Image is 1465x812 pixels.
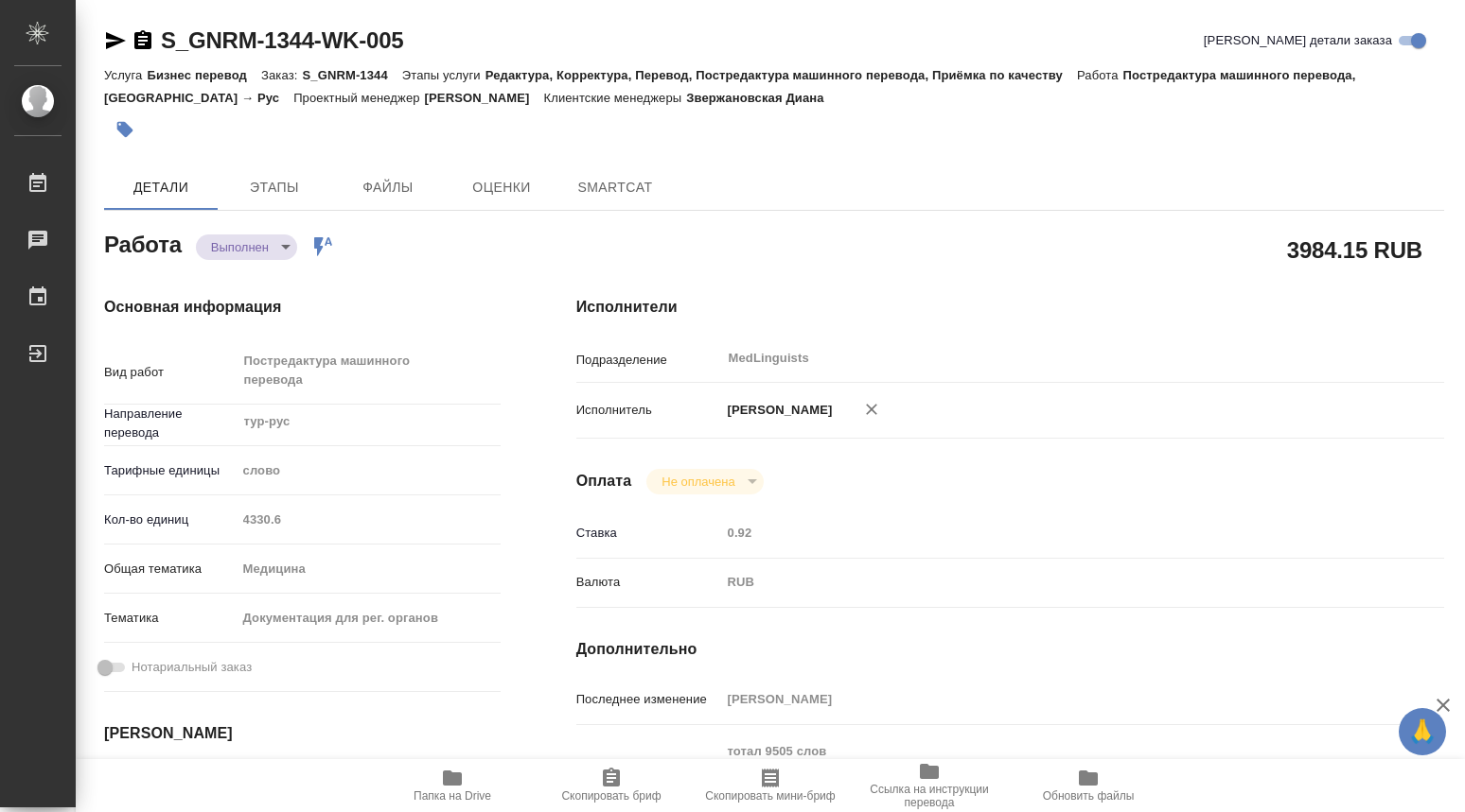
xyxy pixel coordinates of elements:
input: Пустое поле [721,519,1372,546]
p: Работа [1077,68,1123,82]
p: S_GNRM-1344 [302,68,401,82]
p: Последнее изменение [576,690,721,709]
p: Исполнитель [576,401,721,420]
button: Папка на Drive [373,759,532,812]
span: Ссылка на инструкции перевода [861,783,997,809]
span: Файлы [343,176,433,199]
p: Кол-во единиц [104,510,237,529]
input: Пустое поле [237,506,501,533]
p: Заказ: [261,68,302,82]
h4: Исполнители [576,296,1444,319]
p: Проектный менеджер [293,91,424,105]
span: Нотариальный заказ [132,658,252,677]
button: Скопировать ссылку для ЯМессенджера [104,29,127,52]
p: Валюта [576,573,721,592]
div: Документация для рег. органов [237,602,501,634]
span: Скопировать бриф [561,789,661,803]
h4: Основная информация [104,296,501,319]
input: Пустое поле [721,685,1372,713]
p: Общая тематика [104,560,237,579]
div: Выполнен [196,234,297,260]
button: Удалить исполнителя [851,389,892,430]
p: Ставка [576,524,721,543]
p: Звержановская Диана [686,91,838,105]
span: SmartCat [570,176,661,199]
button: Выполнен [205,239,274,255]
div: RUB [721,566,1372,598]
button: Не оплачена [656,474,740,490]
h2: 3984.15 RUB [1287,233,1422,266]
span: [PERSON_NAME] детали заказа [1204,31,1392,50]
p: [PERSON_NAME] [425,91,544,105]
h4: Дополнительно [576,638,1444,661]
p: Направление перевода [104,405,237,442]
h2: Работа [104,226,182,260]
span: Детали [115,176,206,199]
span: Скопировать мини-бриф [705,789,835,803]
p: Редактура, Корректура, Перевод, Постредактура машинного перевода, Приёмка по качеству [485,68,1077,82]
p: Вид работ [104,363,237,382]
p: [PERSON_NAME] [721,401,833,420]
p: Подразделение [576,351,721,370]
div: Выполнен [646,469,763,494]
span: Обновить файлы [1043,789,1135,803]
p: Услуга [104,68,147,82]
span: 🙏 [1406,712,1439,752]
p: Тематика [104,609,237,628]
p: Этапы услуги [402,68,485,82]
button: 🙏 [1399,708,1446,755]
p: Тарифные единицы [104,461,237,480]
h4: Оплата [576,470,632,492]
div: Медицина [237,553,501,585]
button: Скопировать ссылку [132,29,154,52]
div: слово [237,455,501,487]
a: S_GNRM-1344-WK-005 [161,27,403,53]
button: Скопировать мини-бриф [691,759,850,812]
h4: [PERSON_NAME] [104,722,501,745]
button: Скопировать бриф [532,759,691,812]
button: Обновить файлы [1009,759,1168,812]
p: Бизнес перевод [147,68,261,82]
button: Добавить тэг [104,109,146,150]
span: Оценки [456,176,547,199]
button: Ссылка на инструкции перевода [850,759,1009,812]
span: Папка на Drive [414,789,491,803]
span: Этапы [229,176,320,199]
p: Клиентские менеджеры [543,91,686,105]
